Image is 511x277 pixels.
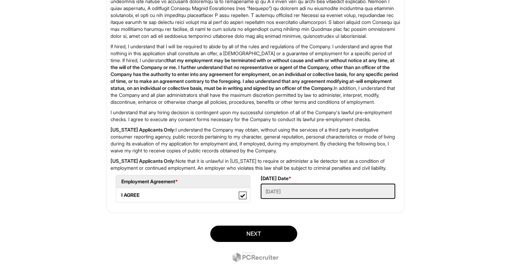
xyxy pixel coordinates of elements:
label: [DATE] Date [261,175,291,182]
strong: [US_STATE] Applicants Only: [111,127,176,133]
label: I AGREE [116,188,250,202]
strong: [US_STATE] Applicants Only: [111,158,176,164]
p: I understand the Company may obtain, without using the services of a third party investigative co... [111,126,400,154]
p: Note that it is unlawful in [US_STATE] to require or administer a lie detector test as a conditio... [111,158,400,171]
p: If hired, I understand that I will be required to abide by all of the rules and regulations of th... [111,43,400,106]
h5: Employment Agreement [121,179,245,184]
strong: that my employment may be terminated with or without cause and with or without notice at any time... [111,57,398,91]
button: Next [210,226,297,242]
input: Today's Date [261,184,395,199]
p: I understand that any hiring decision is contingent upon my successful completion of all of the C... [111,109,400,123]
